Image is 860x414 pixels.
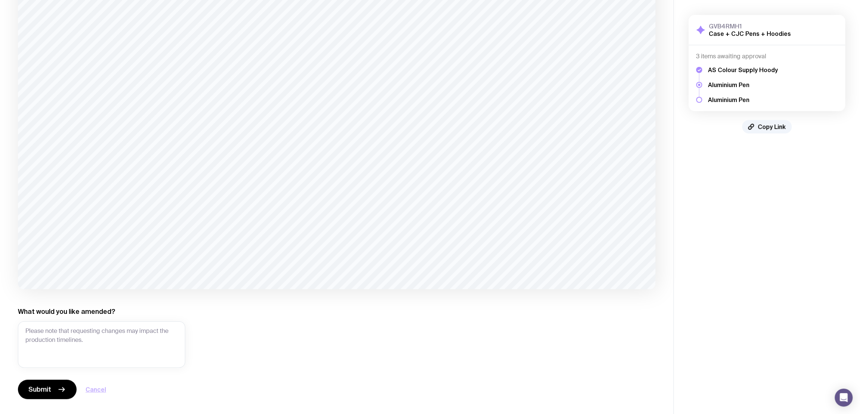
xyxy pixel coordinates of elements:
[708,96,778,103] h5: Aluminium Pen
[18,307,115,316] label: What would you like amended?
[835,389,853,407] div: Open Intercom Messenger
[758,123,786,130] span: Copy Link
[742,120,792,133] button: Copy Link
[28,385,51,394] span: Submit
[708,66,778,74] h5: AS Colour Supply Hoody
[709,30,791,37] h2: Case + CJC Pens + Hoodies
[709,22,791,30] h3: GVB4RMH1
[86,385,106,394] button: Cancel
[708,81,778,89] h5: Aluminium Pen
[696,53,838,60] h4: 3 items awaiting approval
[18,380,77,399] button: Submit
